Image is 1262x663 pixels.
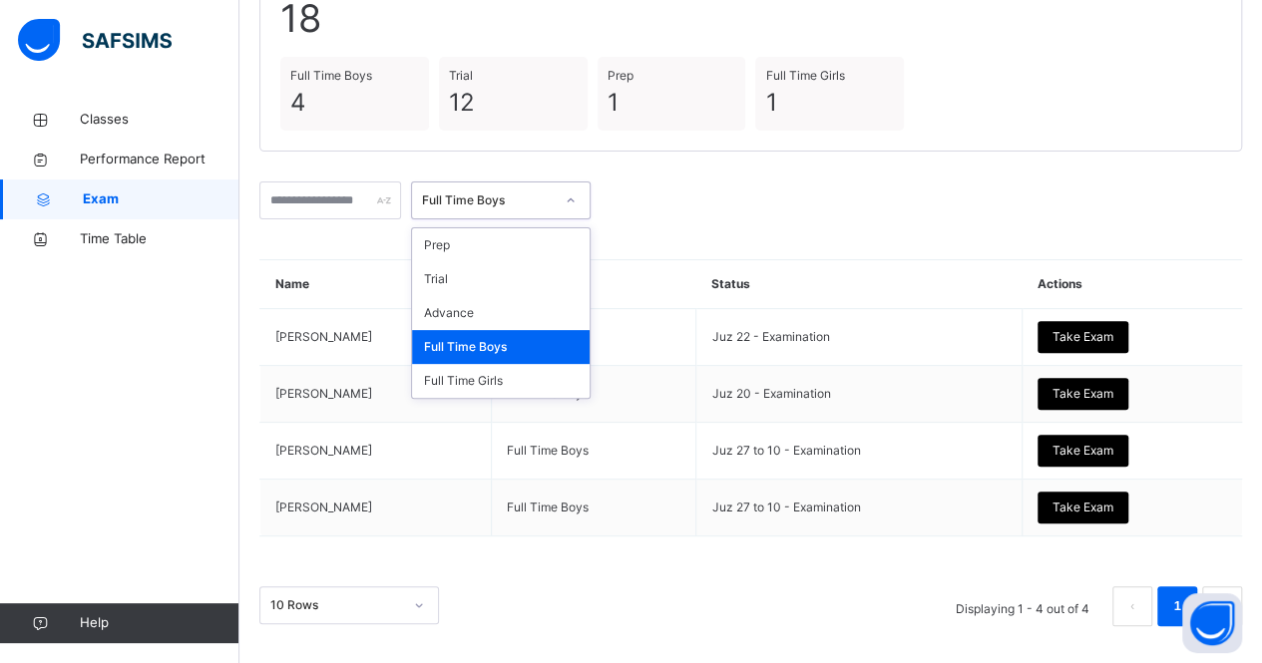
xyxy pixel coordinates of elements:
li: 下一页 [1202,586,1242,626]
td: [PERSON_NAME] [260,309,492,366]
span: Performance Report [80,150,239,169]
span: 1 [608,85,736,121]
img: safsims [18,19,172,61]
span: Full Time Boys [290,67,419,85]
a: 1 [1167,593,1186,619]
li: 上一页 [1112,586,1152,626]
td: Juz 20 - Examination [696,366,1023,423]
div: Trial [412,262,590,296]
td: Juz 27 to 10 - Examination [696,480,1023,536]
th: Status [696,260,1023,309]
span: Trial [449,67,578,85]
th: Name [260,260,492,309]
button: prev page [1112,586,1152,626]
td: [PERSON_NAME] [260,423,492,480]
td: Full Time Boys [492,309,696,366]
span: Full Time Girls [765,67,894,85]
div: Full Time Boys [412,330,590,364]
td: Full Time Boys [492,423,696,480]
li: 1 [1157,586,1197,626]
div: Prep [412,228,590,262]
span: Help [80,613,238,633]
span: 12 [449,85,578,121]
div: Full Time Boys [422,191,554,209]
span: Take Exam [1052,442,1113,460]
div: Advance [412,296,590,330]
td: [PERSON_NAME] [260,480,492,536]
button: next page [1202,586,1242,626]
span: 4 [290,85,419,121]
div: 10 Rows [270,596,402,614]
span: Classes [80,110,239,130]
span: Time Table [80,229,239,249]
td: Full Time Boys [492,480,696,536]
span: Take Exam [1052,385,1113,403]
td: [PERSON_NAME] [260,366,492,423]
span: Take Exam [1052,498,1113,516]
span: Prep [608,67,736,85]
td: Full Time Boys [492,366,696,423]
td: Juz 22 - Examination [696,309,1023,366]
th: Actions [1022,260,1242,309]
button: Open asap [1182,593,1242,653]
li: Displaying 1 - 4 out of 4 [941,586,1104,626]
span: Take Exam [1052,328,1113,346]
span: 1 [765,85,894,121]
td: Juz 27 to 10 - Examination [696,423,1023,480]
th: Class [492,260,696,309]
div: Full Time Girls [412,364,590,398]
span: Exam [83,189,239,209]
